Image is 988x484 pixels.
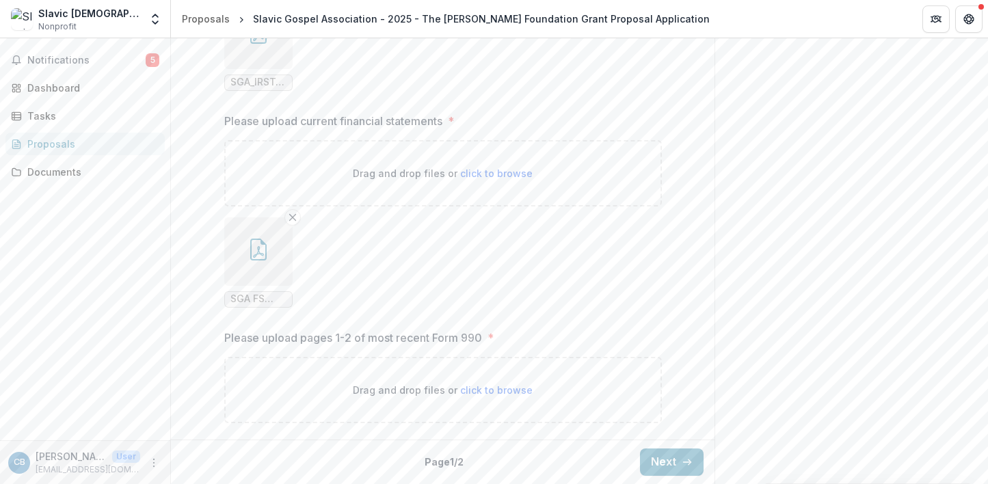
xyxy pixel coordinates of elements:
a: Dashboard [5,77,165,99]
button: Remove File [284,209,301,226]
p: Page 1 / 2 [425,455,464,469]
div: Slavic Gospel Association - 2025 - The [PERSON_NAME] Foundation Grant Proposal Application [253,12,710,26]
nav: breadcrumb [176,9,715,29]
div: Proposals [182,12,230,26]
p: User [112,451,140,463]
div: Proposals [27,137,154,151]
span: click to browse [460,384,533,396]
a: Proposals [176,9,235,29]
p: [EMAIL_ADDRESS][DOMAIN_NAME] [36,463,140,476]
span: SGA FS 2025 FINAL.pdf [230,293,286,305]
p: Please upload current financial statements [224,113,442,129]
button: Open entity switcher [146,5,165,33]
p: Please upload pages 1-2 of most recent Form 990 [224,330,482,346]
span: SGA_IRSTaxDeterminationLet.pdf [230,77,286,88]
span: Nonprofit [38,21,77,33]
div: Dashboard [27,81,154,95]
a: Tasks [5,105,165,127]
button: Notifications5 [5,49,165,71]
button: Partners [922,5,950,33]
button: More [146,455,162,471]
p: Drag and drop files or [353,383,533,397]
span: click to browse [460,167,533,179]
div: Slavic [DEMOGRAPHIC_DATA] [38,6,140,21]
div: Tasks [27,109,154,123]
span: Notifications [27,55,146,66]
p: Drag and drop files or [353,166,533,180]
div: Remove FileSGA FS 2025 FINAL.pdf [224,217,293,308]
a: Documents [5,161,165,183]
button: Next [640,448,704,476]
button: Get Help [955,5,983,33]
div: Chas Baines [14,458,25,467]
div: Remove FileSGA_IRSTaxDeterminationLet.pdf [224,1,293,91]
a: Proposals [5,133,165,155]
p: [PERSON_NAME] [36,449,107,463]
img: Slavic Gospel Association [11,8,33,30]
span: 5 [146,53,159,67]
div: Documents [27,165,154,179]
